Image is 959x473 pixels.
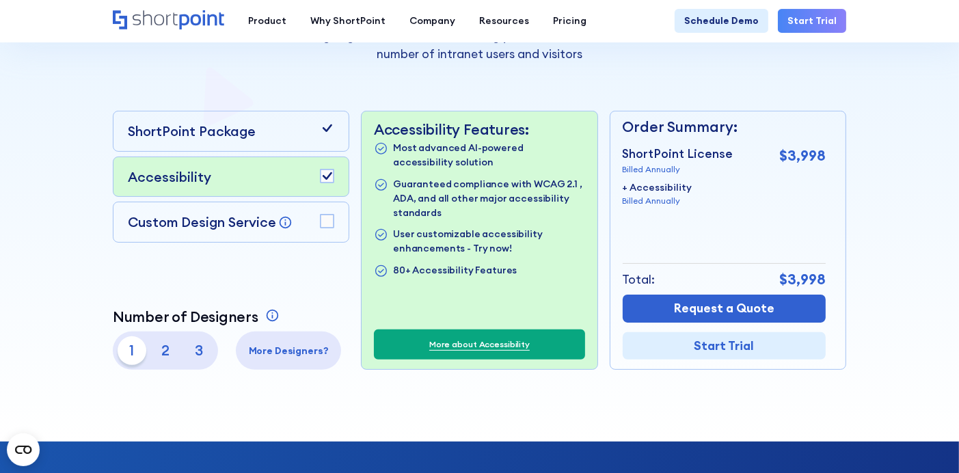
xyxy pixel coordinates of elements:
[553,14,586,28] div: Pricing
[118,336,146,365] p: 1
[778,9,846,33] a: Start Trial
[541,9,599,33] a: Pricing
[393,263,517,279] p: 80+ Accessibility Features
[128,167,211,187] p: Accessibility
[623,116,826,138] p: Order Summary:
[128,213,276,230] p: Custom Design Service
[113,10,224,31] a: Home
[299,9,398,33] a: Why ShortPoint
[623,180,692,195] p: + Accessibility
[113,308,282,325] a: Number of Designers
[128,121,256,141] p: ShortPoint Package
[398,9,468,33] a: Company
[429,338,530,351] a: More about Accessibility
[310,14,386,28] div: Why ShortPoint
[393,141,585,170] p: Most advanced AI-powered accessibility solution
[393,227,585,256] p: User customizable accessibility enhancements - Try now!
[151,336,180,365] p: 2
[248,14,286,28] div: Product
[241,344,336,358] p: More Designers?
[623,332,826,360] a: Start Trial
[468,9,541,33] a: Resources
[623,145,733,163] p: ShortPoint License
[623,195,692,207] p: Billed Annually
[7,433,40,466] button: Open CMP widget
[374,121,585,138] p: Accessibility Features:
[409,14,455,28] div: Company
[185,336,213,365] p: 3
[236,9,298,33] a: Product
[623,163,733,176] p: Billed Annually
[779,269,826,290] p: $3,998
[623,295,826,322] a: Request a Quote
[623,271,656,288] p: Total:
[479,14,529,28] div: Resources
[779,145,826,167] p: $3,998
[113,308,258,325] p: Number of Designers
[675,9,768,33] a: Schedule Demo
[393,177,585,220] p: Guaranteed compliance with WCAG 2.1 , ADA, and all other major accessibility standards
[714,315,959,473] iframe: Chat Widget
